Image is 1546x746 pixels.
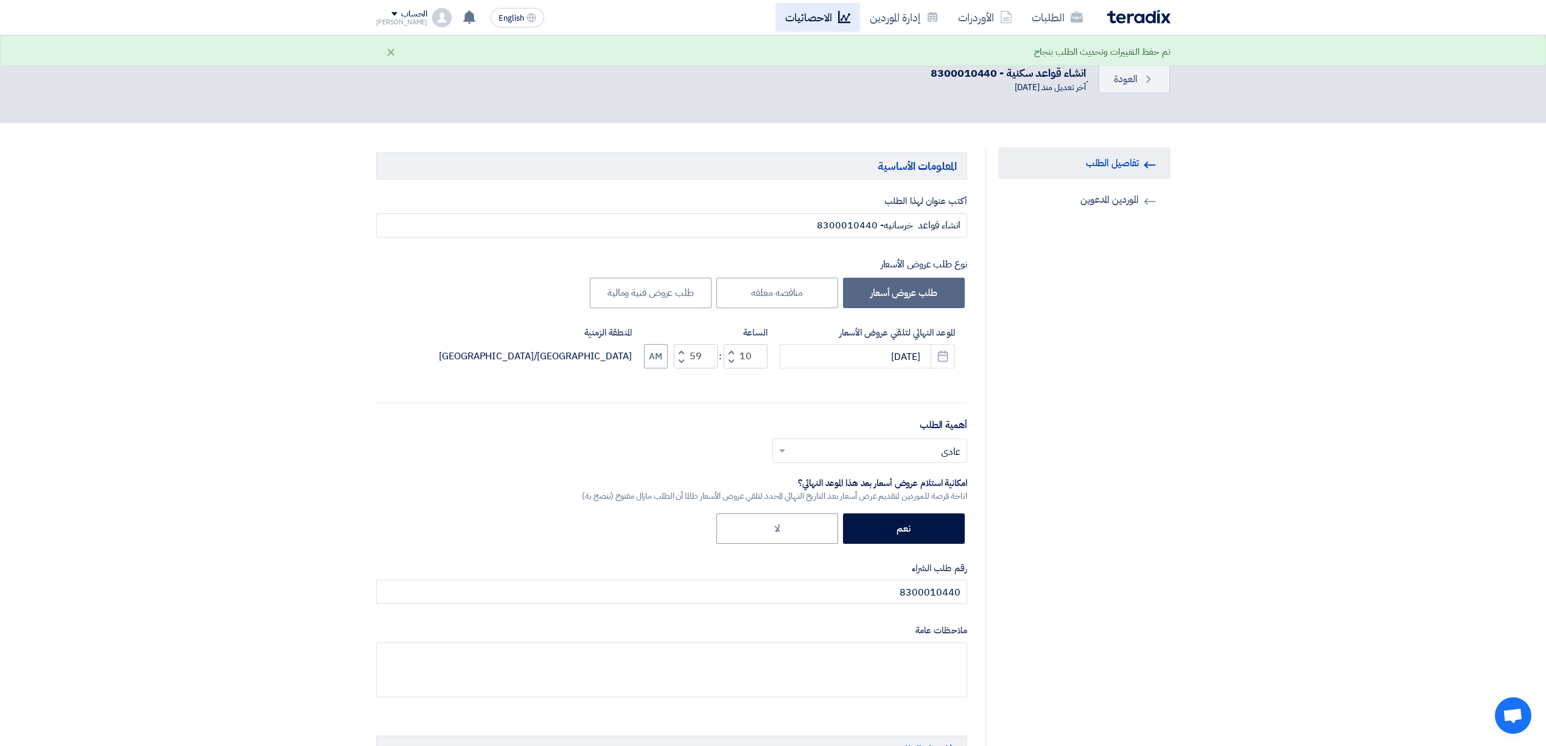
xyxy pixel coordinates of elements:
[716,513,838,544] label: لا
[644,344,668,368] button: AM
[491,8,544,27] button: English
[931,81,1086,94] div: آخر تعديل منذ [DATE]
[582,490,967,502] div: اتاحة فرصة للموردين لتقديم عرض أسعار بعد التاريخ النهائي المحدد لتلقي عروض الأسعار طالما أن الطلب...
[843,278,965,308] label: طلب عروض أسعار
[998,147,1170,179] a: تفاصيل الطلب
[1107,10,1170,24] img: Teradix logo
[998,184,1170,216] a: الموردين المدعوين
[376,19,428,26] div: [PERSON_NAME]
[948,3,1022,32] a: الأوردرات
[1022,3,1093,32] a: الطلبات
[860,3,948,32] a: إدارة الموردين
[439,349,632,364] div: [GEOGRAPHIC_DATA]/[GEOGRAPHIC_DATA]
[376,561,967,575] label: رقم طلب الشراء
[376,194,967,208] label: أكتب عنوان لهذا الطلب
[376,257,967,272] div: نوع طلب عروض الأسعار
[1114,72,1137,86] span: العودة
[718,349,724,364] div: :
[432,8,452,27] img: profile_test.png
[376,580,967,604] input: أدخل رقم طلب الشراء الداخلي ان وجد
[1034,45,1170,59] div: تم حفظ التغييرات وتحديث الطلب بنجاح
[724,344,768,368] input: Hours
[376,152,967,180] h5: المعلومات الأساسية
[775,3,860,32] a: الاحصائيات
[386,44,396,59] div: ×
[376,624,967,638] label: ملاحظات عامة
[931,65,1086,81] div: انشاء قواعد سكنية - 8300010440
[843,513,965,544] label: نعم
[780,326,955,340] label: الموعد النهائي لتلقي عروض الأسعار
[439,326,632,340] label: المنطقة الزمنية
[582,477,967,490] div: امكانية استلام عروض أسعار بعد هذا الموعد النهائي؟
[716,278,838,308] label: مناقصه مغلقه
[644,326,768,340] label: الساعة
[376,213,967,238] input: مثال: طابعات ألوان, نظام إطفاء حريق, أجهزة كهربائية...
[590,278,712,308] label: طلب عروض فنية ومالية
[498,14,524,23] span: English
[401,9,427,19] div: الحساب
[674,344,718,368] input: Minutes
[920,418,967,432] label: أهمية الطلب
[1098,65,1170,94] a: العودة
[1495,697,1531,734] a: Open chat
[780,344,955,368] input: سنة-شهر-يوم
[376,60,1170,99] div: .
